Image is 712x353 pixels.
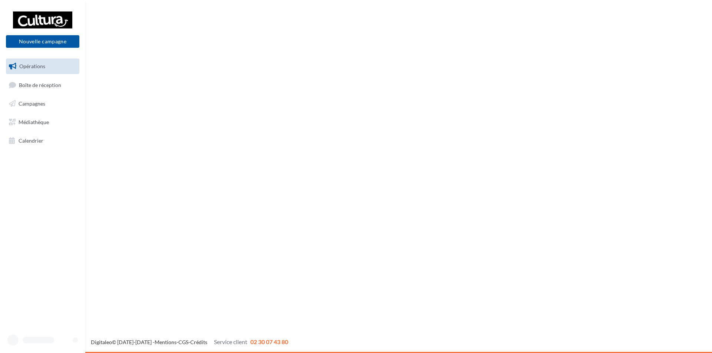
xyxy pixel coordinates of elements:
a: Campagnes [4,96,81,111]
a: Mentions [155,339,177,345]
a: Crédits [190,339,207,345]
a: Opérations [4,59,81,74]
a: Boîte de réception [4,77,81,93]
span: Calendrier [19,137,43,143]
span: Service client [214,338,247,345]
a: Digitaleo [91,339,112,345]
span: 02 30 07 43 80 [250,338,288,345]
a: CGS [178,339,188,345]
span: © [DATE]-[DATE] - - - [91,339,288,345]
a: Calendrier [4,133,81,149]
button: Nouvelle campagne [6,35,79,48]
span: Opérations [19,63,45,69]
span: Campagnes [19,100,45,107]
span: Boîte de réception [19,81,61,88]
a: Médiathèque [4,114,81,130]
span: Médiathèque [19,119,49,125]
